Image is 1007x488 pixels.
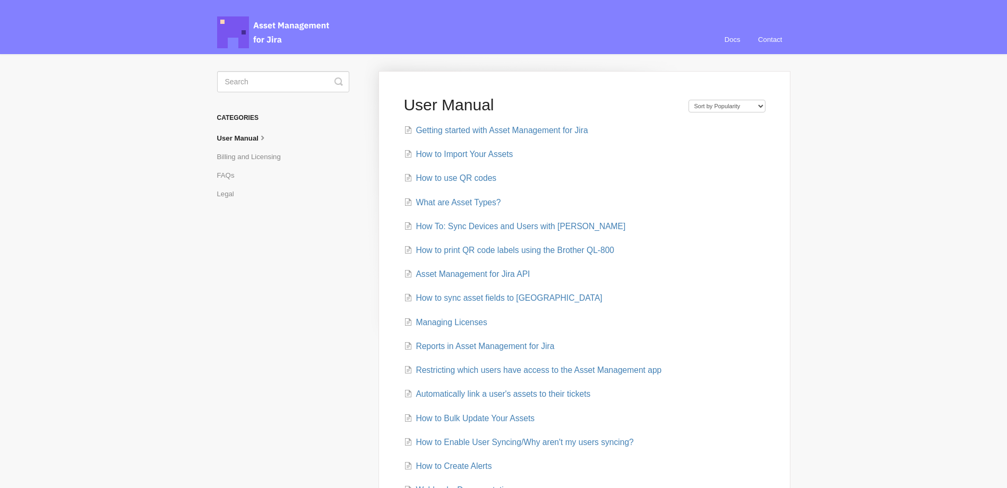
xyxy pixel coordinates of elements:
a: Docs [717,25,748,54]
h1: User Manual [403,95,677,115]
select: Page reloads on selection [688,100,765,112]
a: Billing and Licensing [217,149,289,165]
a: How to use QR codes [404,173,496,182]
span: How to print QR code labels using the Brother QL-800 [416,246,614,255]
span: How to use QR codes [416,173,496,182]
span: Asset Management for Jira API [416,269,530,278]
a: Managing Licenses [404,318,487,327]
span: How to Create Alerts [416,461,492,470]
span: How to sync asset fields to [GEOGRAPHIC_DATA] [416,293,602,302]
span: Getting started with Asset Management for Jira [416,126,588,135]
span: How to Enable User Syncing/Why aren't my users syncing? [416,438,633,447]
input: Search [217,71,349,92]
a: Asset Management for Jira API [404,269,530,278]
span: How To: Sync Devices and Users with [PERSON_NAME] [416,222,625,231]
a: Restricting which users have access to the Asset Management app [404,365,661,374]
span: Automatically link a user's assets to their tickets [416,389,590,398]
a: How to Create Alerts [404,461,492,470]
h3: Categories [217,108,349,127]
a: How To: Sync Devices and Users with [PERSON_NAME] [404,222,625,231]
a: What are Asset Types? [404,198,501,207]
a: How to Bulk Update Your Assets [404,414,535,423]
a: Reports in Asset Management for Jira [404,342,554,351]
a: How to sync asset fields to [GEOGRAPHIC_DATA] [404,293,602,302]
span: How to Bulk Update Your Assets [416,414,535,423]
a: User Manual [217,129,276,147]
a: How to print QR code labels using the Brother QL-800 [404,246,614,255]
a: Legal [217,186,242,203]
span: Restricting which users have access to the Asset Management app [416,365,661,374]
span: Managing Licenses [416,318,487,327]
a: FAQs [217,167,243,184]
a: How to Import Your Assets [404,150,513,159]
a: Contact [750,25,790,54]
span: What are Asset Types? [416,198,501,207]
span: Reports in Asset Management for Jira [416,342,554,351]
span: Asset Management for Jira Docs [217,16,331,48]
span: How to Import Your Assets [416,150,513,159]
a: Automatically link a user's assets to their tickets [404,389,590,398]
a: How to Enable User Syncing/Why aren't my users syncing? [404,438,633,447]
a: Getting started with Asset Management for Jira [404,126,588,135]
